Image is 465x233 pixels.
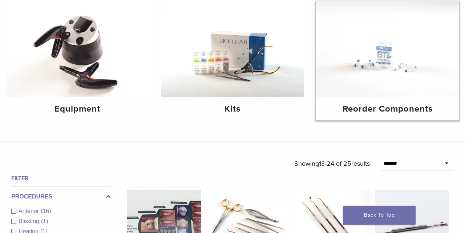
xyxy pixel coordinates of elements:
span: Blasting [19,218,41,224]
p: Showing results [294,156,370,171]
a: Reorder Components [316,1,459,120]
h4: Kits [167,103,299,116]
a: Kits [161,1,304,120]
img: Equipment [6,1,149,97]
h4: Reorder Components [322,103,453,116]
span: (16) [41,208,51,214]
img: Reorder Components [316,1,459,97]
span: 13-24 of 25 [319,160,351,168]
h4: Filter [11,174,111,183]
a: Back To Top [343,206,416,225]
span: Anterior [19,208,41,214]
a: Equipment [6,1,149,120]
img: Kits [161,1,304,97]
label: Procedures [11,192,111,201]
span: (1) [41,218,48,224]
h4: Equipment [12,103,143,116]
